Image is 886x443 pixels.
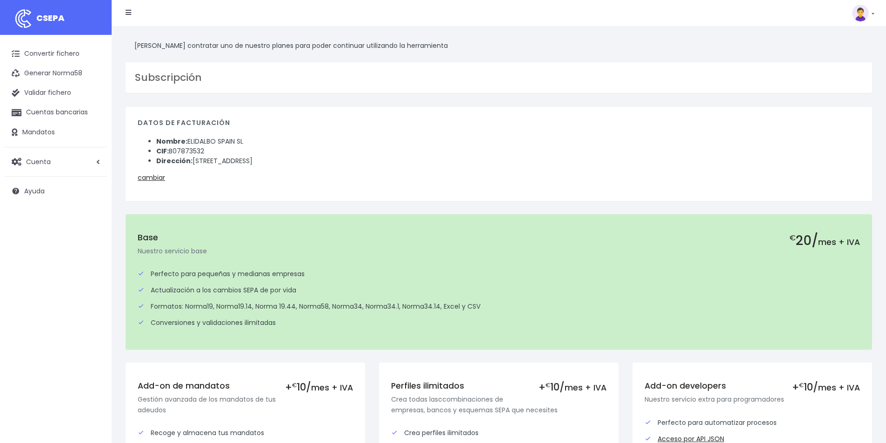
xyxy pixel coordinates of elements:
li: [STREET_ADDRESS] [156,156,860,166]
div: [PERSON_NAME] contratar uno de nuestro planes para poder continuar utilizando la herramienta [126,35,872,56]
div: Crea perfiles ilimitados [391,428,606,438]
small: € [789,232,796,243]
div: Recoge y almacena tus mandatos [138,428,353,438]
p: Nuestro servicio base [138,246,860,256]
div: + 10/ [539,381,606,393]
a: Cuentas bancarias [5,103,107,122]
a: Generar Norma58 [5,64,107,83]
h5: Add-on de mandatos [138,381,353,391]
h5: Perfiles ilimitados [391,381,606,391]
span: CSEPA [36,12,65,24]
li: B07873532 [156,146,860,156]
h5: Base [138,233,860,243]
span: mes + IVA [311,382,353,393]
span: Cuenta [26,157,51,166]
div: + 10/ [792,381,860,393]
small: € [546,381,550,389]
small: € [292,381,297,389]
div: + 10/ [285,381,353,393]
strong: Nombre: [156,137,187,146]
span: mes + IVA [818,382,860,393]
div: Perfecto para automatizar procesos [645,418,860,428]
h2: 20/ [789,233,860,249]
div: Perfecto para pequeñas y medianas empresas [138,269,860,279]
h5: Add-on developers [645,381,860,391]
h4: Datos de facturación [138,119,860,132]
img: logo [12,7,35,30]
a: Ayuda [5,181,107,201]
p: Crea todas lasccombinaciones de empresas, bancos y esquemas SEPA que necesites [391,394,606,415]
a: cambiar [138,173,165,182]
p: Nuestro servicio extra para programadores [645,394,860,404]
div: Conversiones y validaciones ilimitadas [138,318,860,328]
div: Actualización a los cambios SEPA de por vida [138,285,860,295]
li: ELIDALBO SPAIN SL [156,137,860,146]
p: Gestión avanzada de los mandatos de tus adeudos [138,394,353,415]
img: profile [852,5,869,21]
strong: Dirección: [156,156,193,165]
h3: Subscripción [135,72,863,84]
span: mes + IVA [818,237,860,248]
small: € [799,381,804,389]
div: Formatos: Norma19, Norma19.14, Norma 19.44, Norma58, Norma34, Norma34.1, Norma34.14, Excel y CSV [138,302,860,311]
a: Cuenta [5,152,107,172]
a: Validar fichero [5,83,107,103]
span: Ayuda [24,186,45,196]
strong: CIF: [156,146,169,156]
a: Convertir fichero [5,44,107,64]
span: mes + IVA [565,382,606,393]
a: Mandatos [5,123,107,142]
